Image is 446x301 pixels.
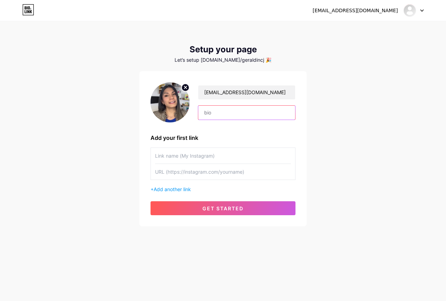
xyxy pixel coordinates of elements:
[151,201,295,215] button: get started
[202,205,244,211] span: get started
[151,134,295,142] div: Add your first link
[154,186,191,192] span: Add another link
[313,7,398,14] div: [EMAIL_ADDRESS][DOMAIN_NAME]
[403,4,416,17] img: Geraldine Ramirez
[198,106,295,120] input: bio
[155,148,291,164] input: Link name (My Instagram)
[139,57,307,63] div: Let’s setup [DOMAIN_NAME]/geraldincj 🎉
[198,85,295,99] input: Your name
[151,82,190,122] img: profile pic
[155,164,291,180] input: URL (https://instagram.com/yourname)
[151,186,295,193] div: +
[139,45,307,54] div: Setup your page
